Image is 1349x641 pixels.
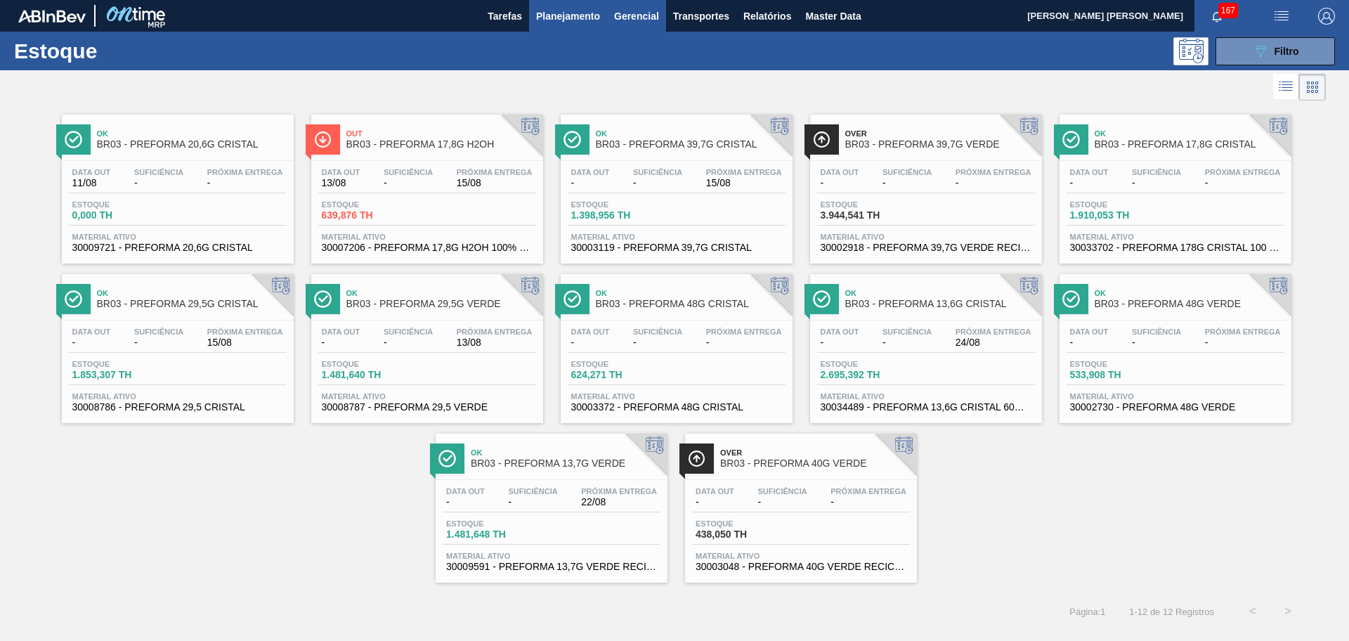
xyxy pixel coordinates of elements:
[571,178,610,188] span: -
[882,337,932,348] span: -
[346,289,536,297] span: Ok
[322,337,360,348] span: -
[51,264,301,423] a: ÍconeOkBR03 - PREFORMA 29,5G CRISTALData out-Suficiência-Próxima Entrega15/08Estoque1.853,307 THM...
[563,131,581,148] img: Ícone
[322,370,420,380] span: 1.481,640 TH
[72,360,171,368] span: Estoque
[384,328,433,336] span: Suficiência
[596,129,786,138] span: Ok
[207,178,283,188] span: -
[1235,594,1270,629] button: <
[956,328,1031,336] span: Próxima Entrega
[633,168,682,176] span: Suficiência
[1205,178,1281,188] span: -
[1127,607,1214,617] span: 1 - 12 de 12 Registros
[1070,402,1281,413] span: 30002730 - PREFORMA 48G VERDE
[51,104,301,264] a: ÍconeOkBR03 - PREFORMA 20,6G CRISTALData out11/08Suficiência-Próxima Entrega-Estoque0,000 THMater...
[72,168,111,176] span: Data out
[571,337,610,348] span: -
[805,8,861,25] span: Master Data
[384,168,433,176] span: Suficiência
[956,337,1031,348] span: 24/08
[536,8,600,25] span: Planejamento
[571,328,610,336] span: Data out
[207,168,283,176] span: Próxima Entrega
[72,233,283,241] span: Material ativo
[1069,607,1105,617] span: Página : 1
[1318,8,1335,25] img: Logout
[720,448,910,457] span: Over
[1205,328,1281,336] span: Próxima Entrega
[134,178,183,188] span: -
[596,299,786,309] span: BR03 - PREFORMA 48G CRISTAL
[1132,178,1181,188] span: -
[821,360,919,368] span: Estoque
[207,337,283,348] span: 15/08
[322,210,420,221] span: 639,876 TH
[706,337,782,348] span: -
[1049,104,1298,264] a: ÍconeOkBR03 - PREFORMA 17,8G CRISTALData out-Suficiência-Próxima Entrega-Estoque1.910,053 THMater...
[322,392,533,401] span: Material ativo
[706,168,782,176] span: Próxima Entrega
[821,210,919,221] span: 3.944,541 TH
[821,337,859,348] span: -
[1070,337,1109,348] span: -
[65,131,82,148] img: Ícone
[1070,200,1168,209] span: Estoque
[508,487,557,496] span: Suficiência
[956,178,1031,188] span: -
[696,487,734,496] span: Data out
[614,8,659,25] span: Gerencial
[457,328,533,336] span: Próxima Entrega
[1270,594,1305,629] button: >
[821,392,1031,401] span: Material ativo
[633,328,682,336] span: Suficiência
[1070,392,1281,401] span: Material ativo
[633,337,682,348] span: -
[1216,37,1335,65] button: Filtro
[301,104,550,264] a: ÍconeOutBR03 - PREFORMA 17,8G H2OHData out13/08Suficiência-Próxima Entrega15/08Estoque639,876 THM...
[322,242,533,253] span: 30007206 - PREFORMA 17,8G H2OH 100% RECICLADA
[882,168,932,176] span: Suficiência
[425,423,674,583] a: ÍconeOkBR03 - PREFORMA 13,7G VERDEData out-Suficiência-Próxima Entrega22/08Estoque1.481,648 THMat...
[563,290,581,308] img: Ícone
[1095,129,1284,138] span: Ok
[314,290,332,308] img: Ícone
[457,178,533,188] span: 15/08
[446,529,545,540] span: 1.481,648 TH
[1132,328,1181,336] span: Suficiência
[1070,210,1168,221] span: 1.910,053 TH
[72,328,111,336] span: Data out
[72,370,171,380] span: 1.853,307 TH
[813,290,830,308] img: Ícone
[1205,337,1281,348] span: -
[72,242,283,253] span: 30009721 - PREFORMA 20,6G CRISTAL
[322,200,420,209] span: Estoque
[97,289,287,297] span: Ok
[696,529,794,540] span: 438,050 TH
[1070,242,1281,253] span: 30033702 - PREFORMA 178G CRISTAL 100 RECICLADA
[1095,139,1284,150] span: BR03 - PREFORMA 17,8G CRISTAL
[134,328,183,336] span: Suficiência
[1070,168,1109,176] span: Data out
[845,139,1035,150] span: BR03 - PREFORMA 39,7G VERDE
[720,458,910,469] span: BR03 - PREFORMA 40G VERDE
[346,299,536,309] span: BR03 - PREFORMA 29,5G VERDE
[706,328,782,336] span: Próxima Entrega
[322,178,360,188] span: 13/08
[134,337,183,348] span: -
[596,139,786,150] span: BR03 - PREFORMA 39,7G CRISTAL
[1299,74,1326,101] div: Visão em Cards
[581,497,657,507] span: 22/08
[821,242,1031,253] span: 30002918 - PREFORMA 39,7G VERDE RECICLADA
[1070,328,1109,336] span: Data out
[673,8,729,25] span: Transportes
[821,233,1031,241] span: Material ativo
[1273,74,1299,101] div: Visão em Lista
[446,487,485,496] span: Data out
[314,131,332,148] img: Ícone
[696,497,734,507] span: -
[1218,3,1238,18] span: 167
[757,487,807,496] span: Suficiência
[550,264,800,423] a: ÍconeOkBR03 - PREFORMA 48G CRISTALData out-Suficiência-Próxima Entrega-Estoque624,271 THMaterial ...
